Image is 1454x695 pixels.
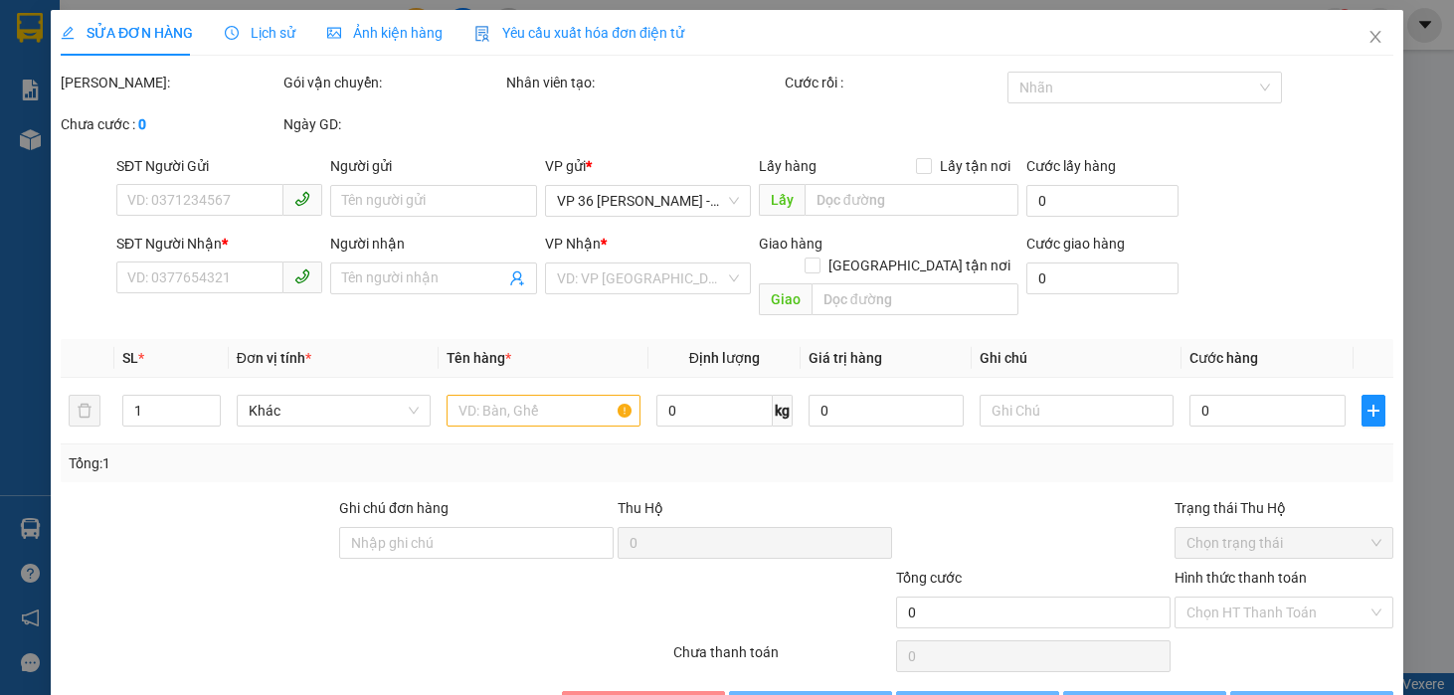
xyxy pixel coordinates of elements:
[1186,528,1381,558] span: Chọn trạng thái
[671,641,894,676] div: Chưa thanh toán
[327,26,341,40] span: picture
[447,350,511,366] span: Tên hàng
[973,339,1182,378] th: Ghi chú
[249,396,419,426] span: Khác
[294,268,310,284] span: phone
[61,113,279,135] div: Chưa cước :
[339,500,449,516] label: Ghi chú đơn hàng
[759,283,812,315] span: Giao
[545,155,751,177] div: VP gửi
[61,72,279,93] div: [PERSON_NAME]:
[116,233,322,255] div: SĐT Người Nhận
[474,25,684,41] span: Yêu cầu xuất hóa đơn điện tử
[69,395,100,427] button: delete
[1175,497,1393,519] div: Trạng thái Thu Hộ
[820,255,1018,276] span: [GEOGRAPHIC_DATA] tận nơi
[225,26,239,40] span: clock-circle
[339,527,614,559] input: Ghi chú đơn hàng
[1348,10,1403,66] button: Close
[61,25,193,41] span: SỬA ĐƠN HÀNG
[283,72,502,93] div: Gói vận chuyển:
[759,236,822,252] span: Giao hàng
[69,452,562,474] div: Tổng: 1
[330,155,536,177] div: Người gửi
[237,350,311,366] span: Đơn vị tính
[1362,395,1385,427] button: plus
[809,350,882,366] span: Giá trị hàng
[805,184,1018,216] input: Dọc đường
[116,155,322,177] div: SĐT Người Gửi
[474,26,490,42] img: icon
[785,72,1003,93] div: Cước rồi :
[506,72,781,93] div: Nhân viên tạo:
[294,191,310,207] span: phone
[1026,158,1116,174] label: Cước lấy hàng
[773,395,793,427] span: kg
[812,283,1018,315] input: Dọc đường
[509,270,525,286] span: user-add
[1363,403,1384,419] span: plus
[689,350,760,366] span: Định lượng
[327,25,443,41] span: Ảnh kiện hàng
[225,25,295,41] span: Lịch sử
[1367,29,1383,45] span: close
[283,113,502,135] div: Ngày GD:
[1026,236,1125,252] label: Cước giao hàng
[618,500,663,516] span: Thu Hộ
[122,350,138,366] span: SL
[1189,350,1258,366] span: Cước hàng
[896,570,962,586] span: Tổng cước
[557,186,739,216] span: VP 36 Lê Thành Duy - Bà Rịa
[1026,262,1179,294] input: Cước giao hàng
[1175,570,1307,586] label: Hình thức thanh toán
[545,236,601,252] span: VP Nhận
[61,26,75,40] span: edit
[330,233,536,255] div: Người nhận
[138,116,146,132] b: 0
[759,158,817,174] span: Lấy hàng
[932,155,1018,177] span: Lấy tận nơi
[447,395,640,427] input: VD: Bàn, Ghế
[759,184,805,216] span: Lấy
[1026,185,1179,217] input: Cước lấy hàng
[981,395,1175,427] input: Ghi Chú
